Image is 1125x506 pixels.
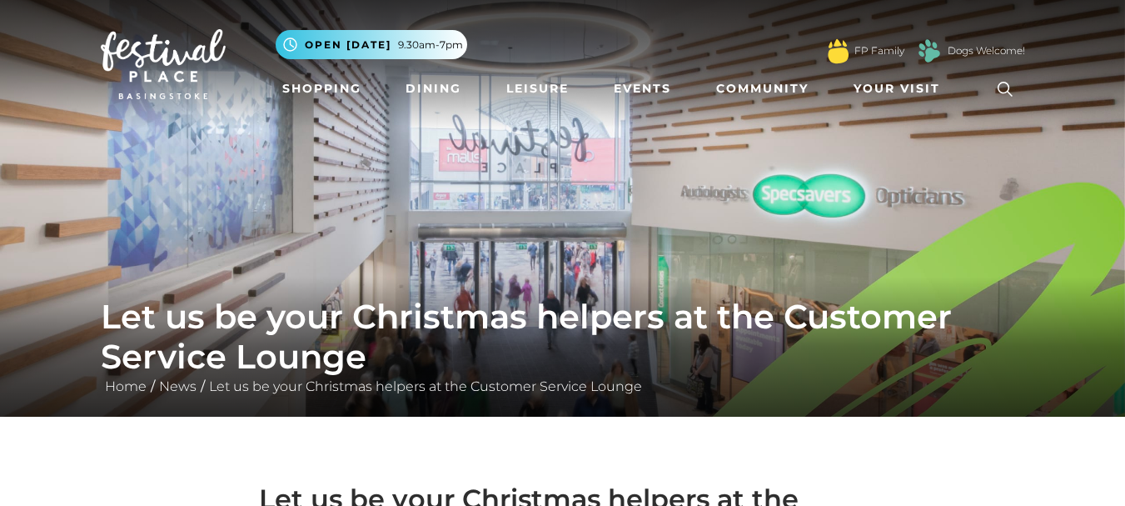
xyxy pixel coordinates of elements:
a: Your Visit [847,73,955,104]
a: Community [709,73,815,104]
span: 9.30am-7pm [398,38,463,53]
a: Events [607,73,678,104]
a: Dining [399,73,468,104]
a: Shopping [276,73,368,104]
h1: Let us be your Christmas helpers at the Customer Service Lounge [101,297,1025,377]
a: FP Family [854,43,904,58]
a: Let us be your Christmas helpers at the Customer Service Lounge [205,378,646,394]
a: Home [101,378,151,394]
button: Open [DATE] 9.30am-7pm [276,30,467,59]
a: Leisure [500,73,575,104]
div: / / [88,297,1038,397]
a: News [155,378,201,394]
span: Your Visit [854,80,940,98]
img: Festival Place Logo [101,29,226,99]
span: Open [DATE] [305,38,391,53]
a: Dogs Welcome! [948,43,1025,58]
